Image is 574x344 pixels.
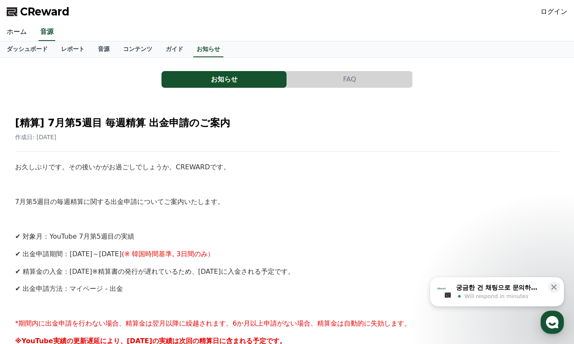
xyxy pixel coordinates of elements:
a: ログイン [541,7,567,17]
span: 作成日: [DATE] [15,134,56,140]
p: 7月第5週目の毎週精算に関する出金申請についてご案内いたします。 [15,196,559,207]
span: お久しぶりです。その後いかがお過ごしでしょうか。 [15,163,176,171]
a: お知らせ [161,71,287,88]
span: ✔ 出金申請方法：マイページ - 出金 [15,285,123,293]
span: CReward [20,5,69,18]
a: Home [3,265,55,286]
button: お知らせ [161,71,287,88]
span: ✔ 出金申請期間：[DATE]～[DATE] [15,250,122,258]
span: Messages [69,278,94,285]
span: Settings [124,278,144,284]
p: ※精算書の発行が遅れているため、[DATE]に入金される予定です。 [15,266,559,277]
button: FAQ [287,71,412,88]
a: ガイド [159,41,190,57]
a: 音源 [91,41,116,57]
span: *期間内に出金申請を行わない場合、精算金は翌月以降に繰越されます。6か月以上申請がない場合、精算金は自動的に失効します。 [15,319,411,327]
p: CREWARDです。 [15,162,559,173]
a: コンテンツ [116,41,159,57]
span: ✔ 対象月：YouTube 7月第5週目の実績 [15,232,134,240]
h2: [精算] 7月第5週目 毎週精算 出金申請のご案内 [15,116,559,130]
a: Settings [108,265,161,286]
a: Messages [55,265,108,286]
a: お知らせ [193,41,223,57]
span: ✔ 精算金の入金 : [DATE] [15,268,92,275]
span: Home [21,278,36,284]
a: 音源 [38,23,55,41]
span: (※ 韓国時間基準, 3日間のみ） [122,250,214,258]
a: レポート [54,41,91,57]
a: CReward [7,5,69,18]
